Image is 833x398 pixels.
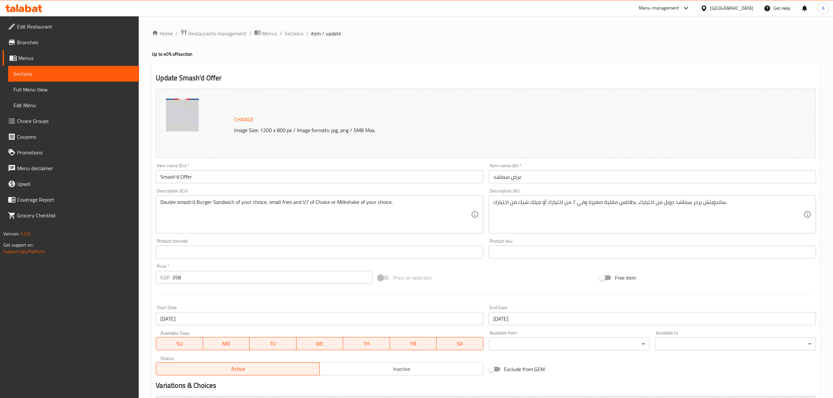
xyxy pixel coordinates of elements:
[160,199,471,230] textarea: Double smash'd Burger Sandwich of your choice, small fries and V7 of Choice or Milkshake of your ...
[17,164,134,172] span: Menu disclaimer
[489,337,650,350] div: ​
[3,160,139,176] a: Menu disclaimer
[3,145,139,160] a: Promotions
[172,271,372,284] input: Please enter price
[156,381,816,390] h2: Variations & Choices
[13,101,134,109] span: Edit Menu
[306,30,308,37] li: /
[203,337,250,350] button: MO
[319,362,483,375] button: Inactive
[17,211,134,219] span: Grocery Checklist
[710,5,753,12] div: [GEOGRAPHIC_DATA]
[504,365,545,373] span: Exclude from GEM
[180,29,247,38] a: Restaurants management
[250,337,296,350] button: TU
[437,337,483,350] button: SA
[159,339,200,348] span: SU
[17,196,134,204] span: Coverage Report
[13,86,134,93] span: Full Menu View
[3,192,139,208] a: Coverage Report
[439,339,481,348] span: SA
[296,337,343,350] button: WE
[20,229,30,238] span: 1.0.0
[493,199,803,230] textarea: ساندويتش برجر سماشد دوبل من اختيارك، بطاطس مقلية صغيرة وفي 7 من اختيارك أو ميلك شيك من اختيارك.
[188,30,247,37] span: Restaurants management
[13,70,134,78] span: Sections
[3,34,139,50] a: Branches
[3,19,139,34] a: Edit Restaurant
[822,5,824,12] span: A
[390,337,437,350] button: FR
[311,30,341,37] span: item / update
[206,339,247,348] span: MO
[156,337,203,350] button: SU
[489,246,816,259] input: Please enter product sku
[254,29,277,38] a: Menus
[285,30,303,37] a: Sections
[3,176,139,192] a: Upsell
[280,30,282,37] li: /
[3,113,139,129] a: Choice Groups
[262,30,277,37] span: Menus
[3,229,19,238] span: Version:
[175,30,178,37] li: /
[249,30,252,37] li: /
[3,50,139,66] a: Menus
[3,241,33,249] span: Get support on:
[18,54,134,62] span: Menus
[322,364,481,374] span: Inactive
[152,30,173,37] a: Home
[17,180,134,188] span: Upsell
[8,82,139,97] a: Full Menu View
[17,23,134,30] span: Edit Restaurant
[615,274,636,282] span: Free item
[17,133,134,141] span: Coupons
[393,274,432,282] span: Price on selection
[655,337,816,350] div: ​
[232,113,256,126] button: Change
[234,115,254,124] span: Change
[639,4,679,12] div: Menu-management
[3,247,45,256] a: Support.OpsPlatform
[252,339,294,348] span: TU
[346,339,387,348] span: TH
[156,73,816,83] h2: Update Smash'd Offer
[3,129,139,145] a: Coupons
[156,170,483,183] input: Enter name En
[232,126,711,134] p: Image Size: 1200 x 800 px / Image formats: jpg, png / 5MB Max.
[393,339,434,348] span: FR
[159,364,317,374] span: Active
[343,337,390,350] button: TH
[489,170,816,183] input: Enter name Ar
[156,362,320,375] button: Active
[17,149,134,156] span: Promotions
[156,246,483,259] input: Please enter product barcode
[8,66,139,82] a: Sections
[17,117,134,125] span: Choice Groups
[160,273,170,281] p: EGP
[166,99,199,131] img: SmashdComboTalabat638930213356690601.png
[3,208,139,223] a: Grocery Checklist
[8,97,139,113] a: Edit Menu
[152,29,820,38] nav: breadcrumb
[299,339,341,348] span: WE
[17,38,134,46] span: Branches
[152,51,820,57] h4: Up to 40% off section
